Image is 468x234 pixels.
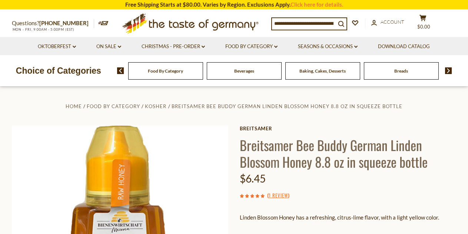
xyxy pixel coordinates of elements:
[38,43,76,51] a: Oktoberfest
[96,43,121,51] a: On Sale
[299,68,346,74] a: Baking, Cakes, Desserts
[234,68,254,74] a: Beverages
[371,18,404,26] a: Account
[145,103,166,109] a: Kosher
[172,103,402,109] a: Breitsamer Bee Buddy German Linden Blossom Honey 8.8 oz in squeeze bottle
[12,19,94,28] p: Questions?
[445,67,452,74] img: next arrow
[417,24,430,30] span: $0.00
[378,43,430,51] a: Download Catalog
[148,68,183,74] a: Food By Category
[142,43,205,51] a: Christmas - PRE-ORDER
[240,213,457,222] p: Linden Blossom Honey has a refreshing, citrus-lime flavor, with a light yellow color.
[412,14,434,33] button: $0.00
[117,67,124,74] img: previous arrow
[267,191,289,199] span: ( )
[240,137,457,170] h1: Breitsamer Bee Buddy German Linden Blossom Honey 8.8 oz in squeeze bottle
[291,1,343,8] a: Click here for details.
[269,191,288,200] a: 1 Review
[12,27,75,31] span: MON - FRI, 9:00AM - 5:00PM (EST)
[66,103,82,109] a: Home
[240,126,457,131] a: Breitsamer
[298,43,358,51] a: Seasons & Occasions
[240,172,266,185] span: $6.45
[394,68,408,74] a: Breads
[87,103,140,109] a: Food By Category
[225,43,278,51] a: Food By Category
[381,19,404,25] span: Account
[39,20,89,26] a: [PHONE_NUMBER]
